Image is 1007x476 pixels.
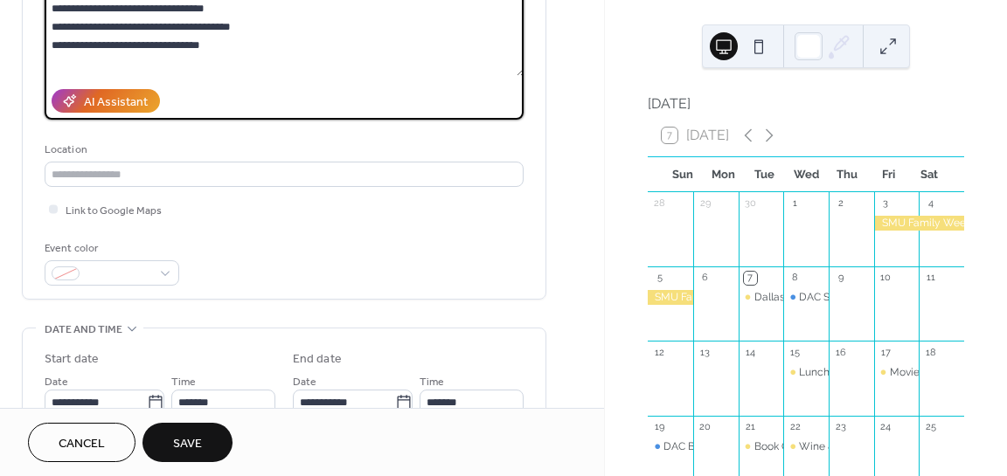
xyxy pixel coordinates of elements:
div: 14 [744,346,757,359]
div: Movie Watchers [874,365,920,380]
div: Dallas Deltas Fall Event [739,290,784,305]
div: 10 [879,272,892,285]
div: 18 [924,346,937,359]
div: 9 [834,272,847,285]
div: 4 [924,197,937,210]
div: 1 [788,197,802,210]
div: 3 [879,197,892,210]
div: 11 [924,272,937,285]
button: Cancel [28,423,135,462]
div: Fri [868,157,909,192]
span: Cancel [59,435,105,453]
span: Time [420,373,444,391]
div: 21 [744,421,757,434]
div: SMU Family Weekend [648,290,693,305]
div: 7 [744,272,757,285]
span: Date and time [45,321,122,339]
div: Start date [45,350,99,369]
div: Lunch Bunch at Neiman Marcus NorthPark [799,365,1007,380]
div: 22 [788,421,802,434]
span: Time [171,373,196,391]
span: Date [293,373,316,391]
div: DAC Board Meeting [663,439,760,454]
div: 17 [879,346,892,359]
span: Link to Google Maps [66,202,162,220]
div: [DATE] [648,93,964,114]
div: 25 [924,421,937,434]
div: 12 [653,346,666,359]
div: 13 [698,346,712,359]
div: 24 [879,421,892,434]
div: Sun [662,157,703,192]
div: Wine & Dine @ [PERSON_NAME] [799,439,956,454]
div: End date [293,350,342,369]
div: 15 [788,346,802,359]
div: Tue [744,157,785,192]
div: Wine & Dine @ Delucca [783,439,829,454]
div: Thu [827,157,868,192]
button: Save [142,423,233,462]
div: 6 [698,272,712,285]
div: Mon [703,157,744,192]
span: Date [45,373,68,391]
div: SMU Family Weekend [874,216,964,231]
div: 16 [834,346,847,359]
div: 28 [653,197,666,210]
span: Save [173,435,202,453]
div: DAC Spring Event Planning Meeting [783,290,829,305]
div: Lunch Bunch at Neiman Marcus NorthPark [783,365,829,380]
div: 20 [698,421,712,434]
div: 5 [653,272,666,285]
div: 2 [834,197,847,210]
div: 8 [788,272,802,285]
div: Movie Watchers [890,365,969,380]
button: AI Assistant [52,89,160,113]
div: 19 [653,421,666,434]
div: 23 [834,421,847,434]
div: DAC Spring Event Planning Meeting [799,290,971,305]
div: Event color [45,239,176,258]
div: Wed [786,157,827,192]
div: Book Club [739,439,784,454]
div: Sat [909,157,950,192]
div: Location [45,141,520,159]
div: Dallas Deltas Fall Event [754,290,868,305]
div: DAC Board Meeting [648,439,693,454]
div: 30 [744,197,757,210]
div: AI Assistant [84,93,148,112]
div: Book Club [754,439,803,454]
div: 29 [698,197,712,210]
